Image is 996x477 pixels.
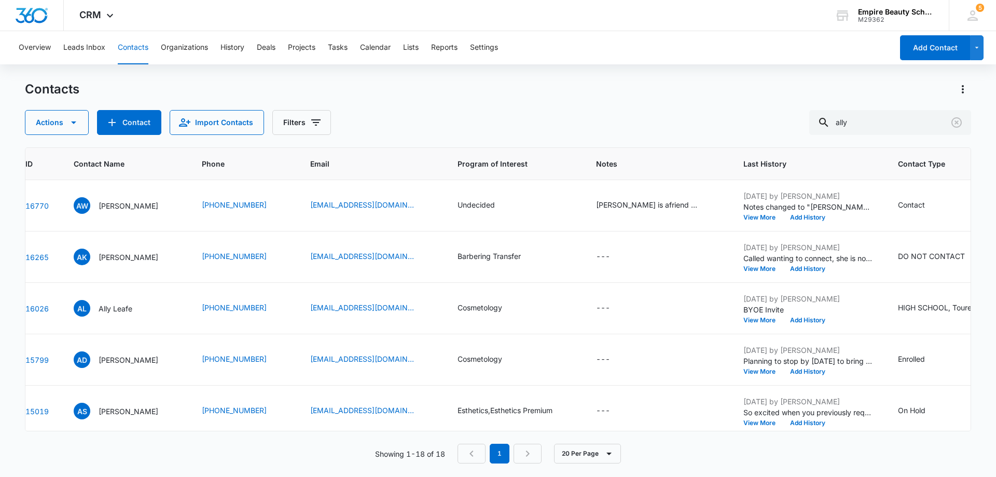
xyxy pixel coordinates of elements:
div: Contact Name - Ally Davis - Select to Edit Field [74,351,177,368]
a: [PHONE_NUMBER] [202,353,267,364]
p: [DATE] by [PERSON_NAME] [743,293,873,304]
div: account id [858,16,934,23]
div: Program of Interest - Esthetics,Esthetics Premium - Select to Edit Field [458,405,571,417]
button: Projects [288,31,315,64]
button: History [220,31,244,64]
button: Add History [783,214,833,221]
div: Phone - (603) 991-3705 - Select to Edit Field [202,199,285,212]
div: Contact Name - Ally Leafe - Select to Edit Field [74,300,151,317]
div: Notes - - Select to Edit Field [596,302,629,315]
div: account name [858,8,934,16]
span: AD [74,351,90,368]
div: --- [596,353,610,366]
a: [PHONE_NUMBER] [202,405,267,416]
span: Last History [743,158,858,169]
div: Email - alessandraldavis@gmail.com - Select to Edit Field [310,353,433,366]
input: Search Contacts [809,110,971,135]
nav: Pagination [458,444,542,464]
span: Email [310,158,418,169]
button: Actions [955,81,971,98]
div: Program of Interest - Undecided - Select to Edit Field [458,199,514,212]
div: Cosmetology [458,302,502,313]
div: Program of Interest - Barbering Transfer - Select to Edit Field [458,251,539,263]
button: View More [743,317,783,323]
div: Phone - (603) 404-0967 - Select to Edit Field [202,302,285,315]
button: Import Contacts [170,110,264,135]
p: Ally Leafe [99,303,132,314]
div: Contact Type - Contact - Select to Edit Field [898,199,944,212]
div: --- [596,405,610,417]
div: HIGH SCHOOL, Toured [898,302,976,313]
p: [DATE] by [PERSON_NAME] [743,190,873,201]
div: Enrolled [898,353,925,364]
button: Contacts [118,31,148,64]
div: Contact [898,199,925,210]
button: View More [743,266,783,272]
p: [PERSON_NAME] [99,355,158,365]
div: Notes - - Select to Edit Field [596,405,629,417]
button: View More [743,214,783,221]
div: Email - mikeyeargle@gmail.com - Select to Edit Field [310,199,433,212]
button: Reports [431,31,458,64]
div: Phone - (603) 605-5981 - Select to Edit Field [202,251,285,263]
em: 1 [490,444,509,464]
button: Filters [272,110,331,135]
button: Deals [257,31,275,64]
div: Notes - Mike Yeargle is afriend helping her out w/ FAFSA will come with her. Qualified for max . ... [596,199,718,212]
button: Add History [783,266,833,272]
a: Navigate to contact details page for Allyson Scully [25,407,49,416]
a: [EMAIL_ADDRESS][DOMAIN_NAME] [310,302,414,313]
a: Navigate to contact details page for Ally Davis [25,356,49,364]
div: Program of Interest - Cosmetology - Select to Edit Field [458,353,521,366]
button: Clear [948,114,965,131]
a: [PHONE_NUMBER] [202,302,267,313]
p: [DATE] by [PERSON_NAME] [743,345,873,356]
div: --- [596,251,610,263]
a: [PHONE_NUMBER] [202,199,267,210]
button: Calendar [360,31,391,64]
a: [EMAIL_ADDRESS][DOMAIN_NAME] [310,199,414,210]
div: Email - allysonayn@gmail.com - Select to Edit Field [310,405,433,417]
span: CRM [79,9,101,20]
div: Contact Type - DO NOT CONTACT - Select to Edit Field [898,251,984,263]
div: Contact Type - Enrolled - Select to Edit Field [898,353,944,366]
button: View More [743,420,783,426]
button: 20 Per Page [554,444,621,464]
button: Add History [783,317,833,323]
div: Contact Name - Ally Woodman - Select to Edit Field [74,197,177,214]
span: AK [74,249,90,265]
span: Contact Type [898,158,980,169]
div: Esthetics,Esthetics Premium [458,405,552,416]
button: Leads Inbox [63,31,105,64]
div: Notes - - Select to Edit Field [596,353,629,366]
p: Called wanting to connect, she is not interested at this time maybe in the future. But she will r... [743,253,873,264]
p: [DATE] by [PERSON_NAME] [743,242,873,253]
p: [PERSON_NAME] [99,406,158,417]
button: Tasks [328,31,348,64]
div: notifications count [976,4,984,12]
p: So excited when you previously requested in formation, next cos eve schedule is 2/26 for those wh... [743,407,873,418]
button: Actions [25,110,89,135]
div: Contact Name - Allyson Kaufman - Select to Edit Field [74,249,177,265]
div: On Hold [898,405,925,416]
a: Navigate to contact details page for Ally Leafe [25,304,49,313]
button: Add History [783,420,833,426]
a: Navigate to contact details page for Allyson Kaufman [25,253,49,262]
p: [DATE] by [PERSON_NAME] [743,396,873,407]
div: Contact Type - HIGH SCHOOL, Toured - Select to Edit Field [898,302,995,315]
p: [PERSON_NAME] [99,200,158,211]
div: --- [596,302,610,315]
div: Email - allyleafe@gmail.com - Select to Edit Field [310,302,433,315]
span: AL [74,300,90,317]
div: [PERSON_NAME] is afriend helping her out w/ FAFSA will come with her. Qualified for max . Works r... [596,199,700,210]
p: [PERSON_NAME] [99,252,158,263]
div: Cosmetology [458,353,502,364]
div: Phone - (207) 475-4107 - Select to Edit Field [202,405,285,417]
span: Phone [202,158,270,169]
span: 5 [976,4,984,12]
p: Notes changed to "[PERSON_NAME] is afriend helping her out w/ FAFSA will come with her. Qualified... [743,201,873,212]
button: Lists [403,31,419,64]
a: [PHONE_NUMBER] [202,251,267,262]
span: Contact Name [74,158,162,169]
div: Email - akaufman202@gmail.com - Select to Edit Field [310,251,433,263]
